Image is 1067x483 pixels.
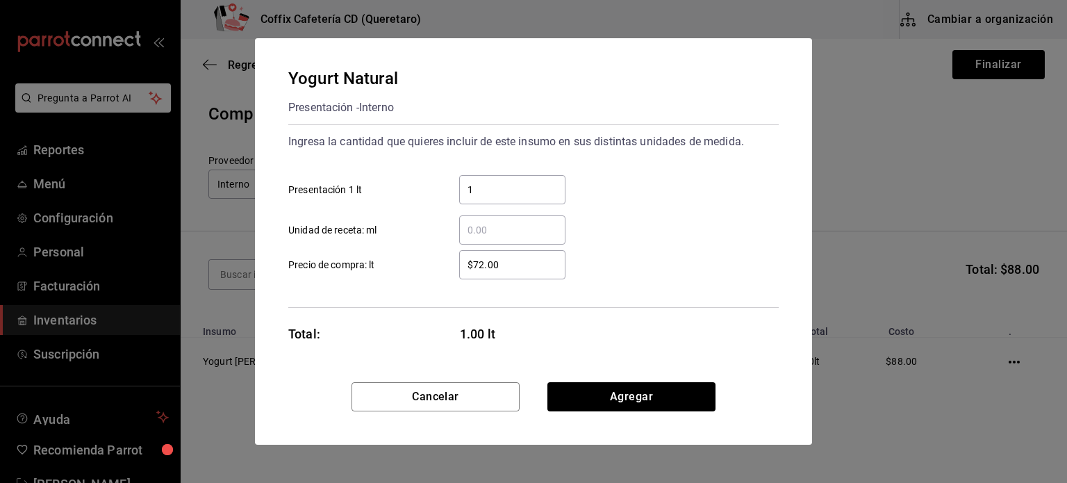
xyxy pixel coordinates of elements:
input: Presentación 1 lt [459,181,565,198]
div: Presentación - Interno [288,97,398,119]
button: Agregar [547,382,716,411]
div: Ingresa la cantidad que quieres incluir de este insumo en sus distintas unidades de medida. [288,131,779,153]
span: 1.00 lt [460,325,566,343]
span: Presentación 1 lt [288,183,362,197]
span: Unidad de receta: ml [288,223,377,238]
span: Precio de compra: lt [288,258,375,272]
input: Unidad de receta: ml [459,222,565,238]
button: Cancelar [351,382,520,411]
div: Yogurt Natural [288,66,398,91]
input: Precio de compra: lt [459,256,565,273]
div: Total: [288,325,320,343]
